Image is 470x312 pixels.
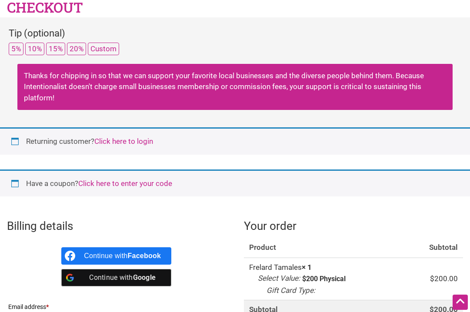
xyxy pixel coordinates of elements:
th: Product [244,238,410,258]
b: Google [133,273,156,282]
div: Thanks for chipping in so that we can support your favorite local businesses and the diverse peop... [17,64,453,110]
p: $200 [302,275,318,282]
div: Scroll Back to Top [453,295,468,310]
button: 5% [9,43,23,55]
a: Continue with <b>Google</b> [61,269,171,286]
span: $ [430,274,434,283]
th: Subtotal [410,238,463,258]
a: Continue with <b>Facebook</b> [61,247,171,265]
dt: Gift Card Type: [267,285,315,296]
a: Enter your coupon code [78,179,172,188]
button: 20% [67,43,86,55]
strong: × 1 [302,263,312,272]
button: 15% [46,43,65,55]
h3: Billing details [7,218,226,234]
b: Facebook [128,252,161,259]
button: 10% [25,43,44,55]
div: Continue with [84,247,161,265]
td: Frelard Tamales [244,258,410,300]
button: Custom [88,43,119,55]
a: Click here to login [94,137,153,146]
bdi: 200.00 [430,274,458,283]
div: Continue with [84,269,161,286]
h3: Your order [244,218,463,234]
p: Physical [320,275,346,282]
div: Tip (optional) [9,26,461,43]
dt: Select Value: [258,273,300,284]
